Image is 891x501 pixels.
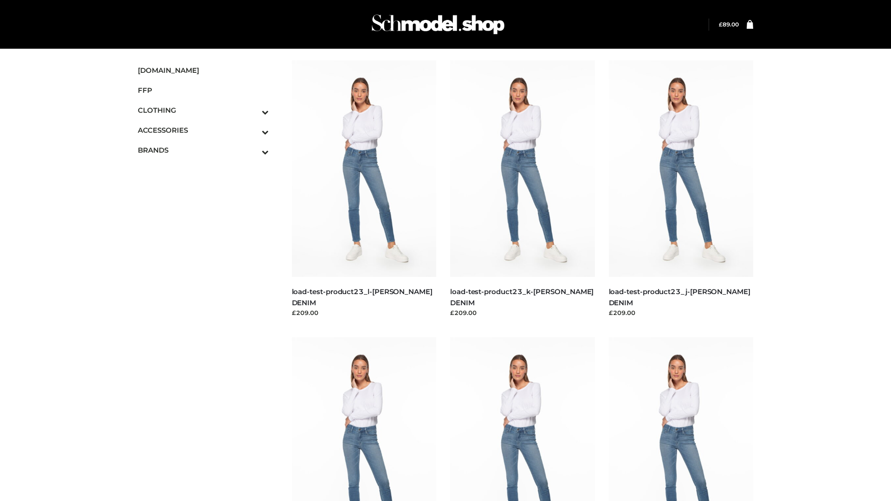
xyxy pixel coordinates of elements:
a: CLOTHINGToggle Submenu [138,100,269,120]
a: [DOMAIN_NAME] [138,60,269,80]
bdi: 89.00 [719,21,739,28]
span: £ [719,21,723,28]
a: ACCESSORIESToggle Submenu [138,120,269,140]
span: BRANDS [138,145,269,155]
button: Toggle Submenu [236,120,269,140]
a: load-test-product23_k-[PERSON_NAME] DENIM [450,287,594,307]
span: [DOMAIN_NAME] [138,65,269,76]
a: load-test-product23_j-[PERSON_NAME] DENIM [609,287,750,307]
img: Schmodel Admin 964 [368,6,508,43]
span: CLOTHING [138,105,269,116]
span: ACCESSORIES [138,125,269,135]
div: £209.00 [450,308,595,317]
a: £89.00 [719,21,739,28]
button: Toggle Submenu [236,140,269,160]
button: Toggle Submenu [236,100,269,120]
span: FFP [138,85,269,96]
div: £209.00 [292,308,437,317]
a: load-test-product23_l-[PERSON_NAME] DENIM [292,287,433,307]
a: FFP [138,80,269,100]
div: £209.00 [609,308,754,317]
a: BRANDSToggle Submenu [138,140,269,160]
